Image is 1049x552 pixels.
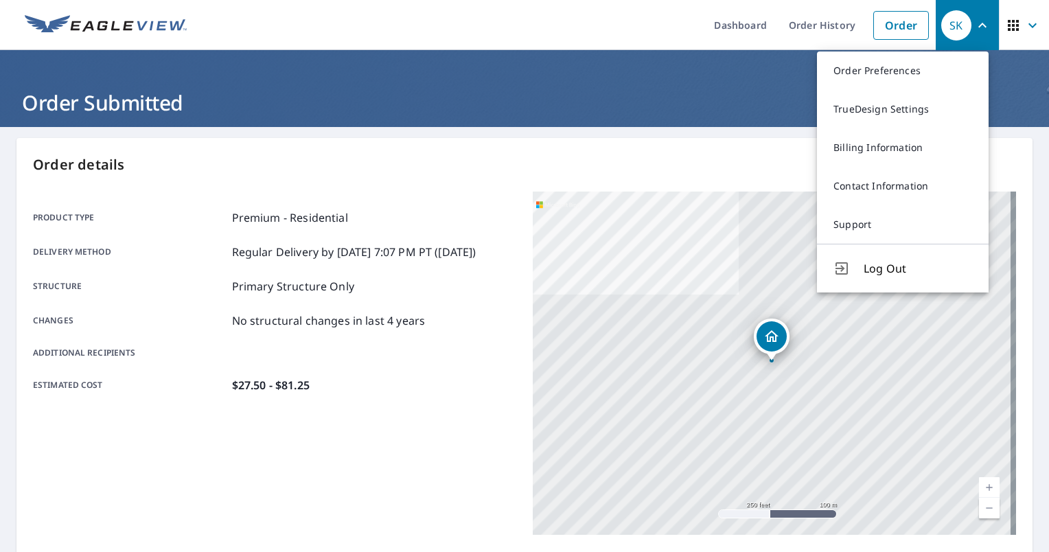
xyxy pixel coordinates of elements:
p: Additional recipients [33,347,227,359]
a: Order [873,11,929,40]
div: Dropped pin, building 1, Residential property, 601 Tanya St Fredericksburg, TX 78624 [754,319,789,361]
a: TrueDesign Settings [817,90,989,128]
p: Structure [33,278,227,295]
a: Current Level 17, Zoom In [979,477,1000,498]
p: Order details [33,154,1016,175]
p: Delivery method [33,244,227,260]
p: Regular Delivery by [DATE] 7:07 PM PT ([DATE]) [232,244,476,260]
p: No structural changes in last 4 years [232,312,426,329]
a: Billing Information [817,128,989,167]
p: Primary Structure Only [232,278,354,295]
span: Log Out [864,260,972,277]
button: Log Out [817,244,989,292]
a: Order Preferences [817,51,989,90]
p: Premium - Residential [232,209,348,226]
p: Product type [33,209,227,226]
a: Contact Information [817,167,989,205]
a: Support [817,205,989,244]
p: $27.50 - $81.25 [232,377,310,393]
p: Estimated cost [33,377,227,393]
img: EV Logo [25,15,187,36]
div: SK [941,10,971,41]
h1: Order Submitted [16,89,1033,117]
p: Changes [33,312,227,329]
a: Current Level 17, Zoom Out [979,498,1000,518]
